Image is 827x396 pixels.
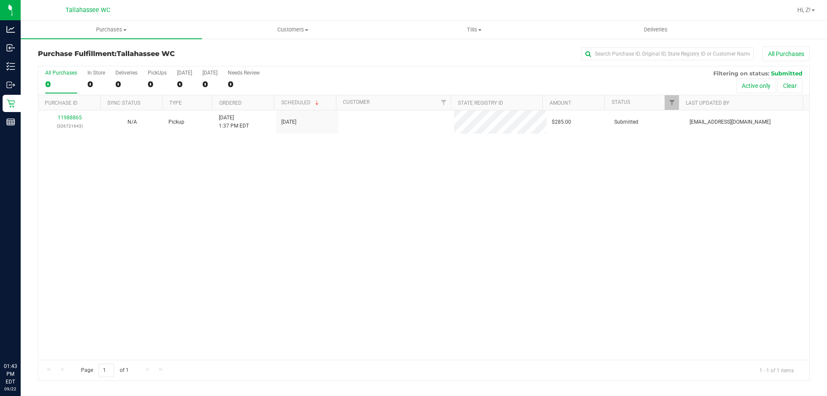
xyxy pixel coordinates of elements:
a: Purchase ID [45,100,78,106]
span: Filtering on status: [713,70,769,77]
span: [DATE] 1:37 PM EDT [219,114,249,130]
span: Pickup [168,118,184,126]
a: 11988865 [58,115,82,121]
p: 01:43 PM EDT [4,362,17,386]
a: State Registry ID [458,100,503,106]
a: Scheduled [281,100,320,106]
div: 0 [202,79,218,89]
span: $285.00 [552,118,571,126]
p: 09/22 [4,386,17,392]
a: Filter [436,95,451,110]
span: Customers [202,26,383,34]
div: 0 [148,79,167,89]
div: PickUps [148,70,167,76]
div: 0 [115,79,137,89]
span: Hi, Z! [797,6,811,13]
a: Filter [665,95,679,110]
button: All Purchases [762,47,810,61]
span: 1 - 1 of 1 items [752,364,801,377]
button: N/A [127,118,137,126]
inline-svg: Reports [6,118,15,126]
input: Search Purchase ID, Original ID, State Registry ID or Customer Name... [581,47,754,60]
div: 0 [45,79,77,89]
div: [DATE] [177,70,192,76]
a: Ordered [219,100,242,106]
div: Deliveries [115,70,137,76]
a: Last Updated By [686,100,729,106]
inline-svg: Analytics [6,25,15,34]
iframe: Resource center [9,327,34,353]
div: All Purchases [45,70,77,76]
span: Submitted [614,118,638,126]
a: Type [169,100,182,106]
inline-svg: Outbound [6,81,15,89]
div: 0 [177,79,192,89]
div: [DATE] [202,70,218,76]
div: 0 [87,79,105,89]
span: Deliveries [632,26,679,34]
span: Page of 1 [74,364,136,377]
span: Purchases [21,26,202,34]
a: Deliveries [565,21,746,39]
a: Amount [550,100,571,106]
span: Tills [384,26,564,34]
inline-svg: Retail [6,99,15,108]
inline-svg: Inbound [6,44,15,52]
a: Sync Status [107,100,140,106]
a: Status [612,99,630,105]
a: Purchases [21,21,202,39]
input: 1 [99,364,114,377]
a: Customer [343,99,370,105]
span: Tallahassee WC [65,6,110,14]
div: 0 [228,79,260,89]
a: Tills [383,21,565,39]
iframe: Resource center unread badge [25,326,36,336]
span: [DATE] [281,118,296,126]
a: Customers [202,21,383,39]
span: Submitted [771,70,802,77]
p: (326721643) [44,122,96,130]
button: Active only [736,78,776,93]
h3: Purchase Fulfillment: [38,50,295,58]
div: Needs Review [228,70,260,76]
inline-svg: Inventory [6,62,15,71]
span: Not Applicable [127,119,137,125]
span: [EMAIL_ADDRESS][DOMAIN_NAME] [690,118,771,126]
span: Tallahassee WC [117,50,175,58]
button: Clear [777,78,802,93]
div: In Store [87,70,105,76]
